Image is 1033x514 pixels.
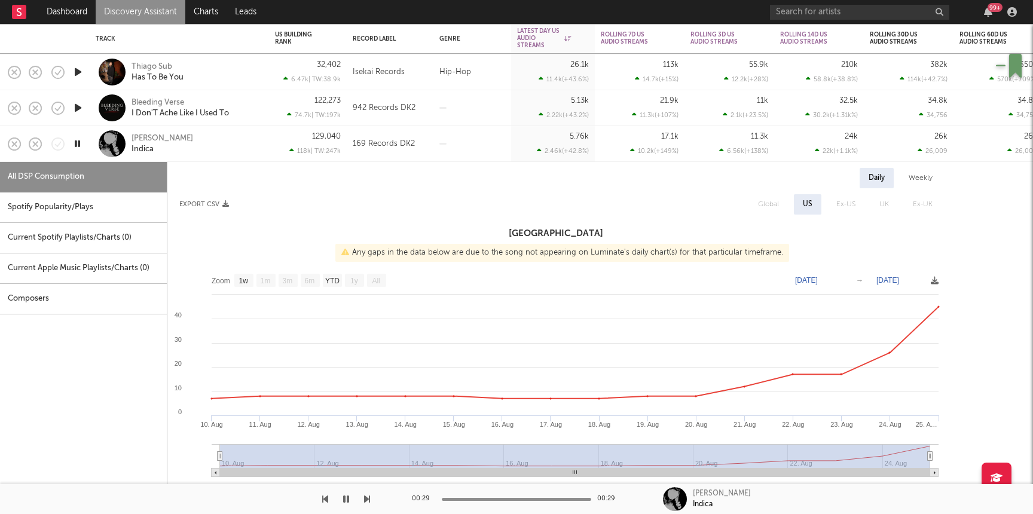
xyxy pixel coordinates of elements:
[597,492,621,506] div: 00:29
[841,61,858,69] div: 210k
[297,421,319,428] text: 12. Aug
[900,75,948,83] div: 114k ( +42.7 % )
[325,277,340,285] text: YTD
[517,27,571,49] div: Latest Day US Audio Streams
[630,147,679,155] div: 10.2k ( +149 % )
[132,133,193,144] a: [PERSON_NAME]
[988,3,1003,12] div: 99 +
[870,31,930,45] div: Rolling 30D US Audio Streams
[96,35,257,42] div: Track
[570,133,589,140] div: 5.76k
[879,421,901,428] text: 24. Aug
[845,133,858,140] div: 24k
[663,61,679,69] div: 113k
[830,421,852,428] text: 23. Aug
[443,421,465,428] text: 15. Aug
[178,408,182,415] text: 0
[900,168,942,188] div: Weekly
[601,31,661,45] div: Rolling 7D US Audio Streams
[175,336,182,343] text: 30
[876,276,899,284] text: [DATE]
[757,97,768,105] div: 11k
[635,75,679,83] div: 14.7k ( +15 % )
[283,277,293,285] text: 3m
[167,227,945,241] h3: [GEOGRAPHIC_DATA]
[200,421,222,428] text: 10. Aug
[353,35,409,42] div: Record Label
[930,61,948,69] div: 382k
[928,97,948,105] div: 34.8k
[734,421,756,428] text: 21. Aug
[539,75,589,83] div: 11.4k ( +43.6 % )
[919,111,948,119] div: 34,756
[175,311,182,319] text: 40
[350,277,358,285] text: 1y
[719,147,768,155] div: 6.56k ( +138 % )
[805,111,858,119] div: 30.2k ( +1.31k % )
[175,384,182,391] text: 10
[780,31,840,45] div: Rolling 14D US Audio Streams
[693,488,751,499] div: [PERSON_NAME]
[132,72,184,83] a: Has To Be You
[249,421,271,428] text: 11. Aug
[918,147,948,155] div: 26,009
[353,137,415,151] div: 169 Records DK2
[175,360,182,367] text: 20
[433,54,511,90] div: Hip-Hop
[685,421,707,428] text: 20. Aug
[132,144,154,155] a: Indica
[916,421,937,428] text: 25. A…
[803,197,812,212] div: US
[860,168,894,188] div: Daily
[571,97,589,105] div: 5.13k
[540,421,562,428] text: 17. Aug
[353,101,415,115] div: 942 Records DK2
[751,133,768,140] div: 11.3k
[132,97,184,108] a: Bleeding Verse
[539,111,589,119] div: 2.22k ( +43.2 % )
[412,492,436,506] div: 00:29
[690,31,750,45] div: Rolling 3D US Audio Streams
[317,61,341,69] div: 32,402
[815,147,858,155] div: 22k ( +1.1k % )
[661,133,679,140] div: 17.1k
[570,61,589,69] div: 26.1k
[179,201,229,208] button: Export CSV
[537,147,589,155] div: 2.46k ( +42.8 % )
[275,75,341,83] div: 6.47k | TW: 38.9k
[275,111,341,119] div: 74.7k | TW: 197k
[261,277,271,285] text: 1m
[395,421,417,428] text: 14. Aug
[335,244,789,262] div: Any gaps in the data below are due to the song not appearing on Luminate's daily chart(s) for tha...
[959,31,1019,45] div: Rolling 60D US Audio Streams
[314,97,341,105] div: 122,273
[724,75,768,83] div: 12.2k ( +28 % )
[212,277,230,285] text: Zoom
[632,111,679,119] div: 11.3k ( +107 % )
[637,421,659,428] text: 19. Aug
[275,31,323,45] div: US Building Rank
[239,277,249,285] text: 1w
[770,5,949,20] input: Search for artists
[782,421,804,428] text: 22. Aug
[346,421,368,428] text: 13. Aug
[132,62,172,72] a: Thiago Sub
[312,133,341,140] div: 129,040
[795,276,818,284] text: [DATE]
[588,421,610,428] text: 18. Aug
[984,7,992,17] button: 99+
[806,75,858,83] div: 58.8k ( +38.8 % )
[132,108,229,119] a: I Don'T Ache Like I Used To
[723,111,768,119] div: 2.1k ( +23.5 % )
[305,277,315,285] text: 6m
[749,61,768,69] div: 55.9k
[491,421,514,428] text: 16. Aug
[275,147,341,155] div: 118k | TW: 247k
[660,97,679,105] div: 21.9k
[839,97,858,105] div: 32.5k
